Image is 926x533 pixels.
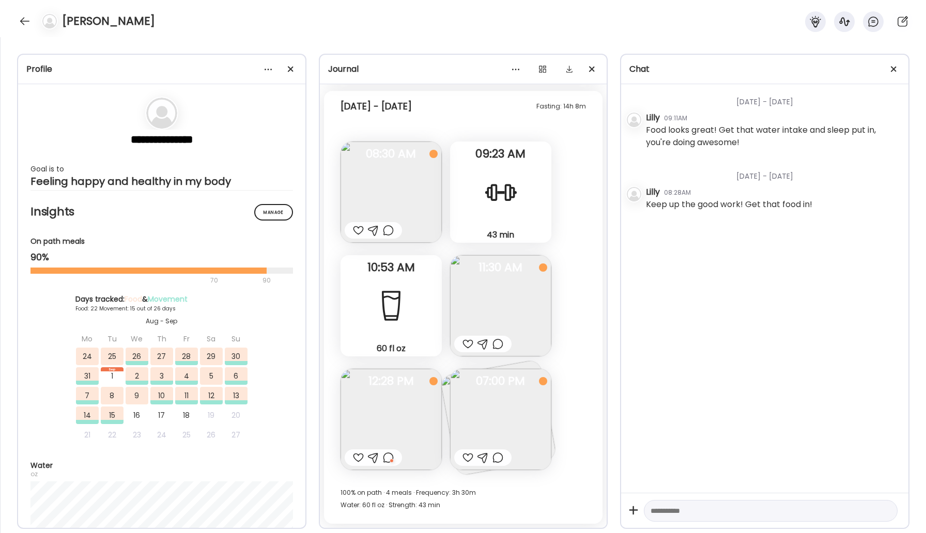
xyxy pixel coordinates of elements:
div: Lilly [646,112,660,124]
div: 9 [126,387,148,404]
div: 24 [76,348,99,365]
div: 28 [175,348,198,365]
div: 16 [126,406,148,424]
div: Tu [101,330,124,348]
div: 90 [261,274,272,287]
div: 19 [200,406,223,424]
div: 24 [150,426,173,444]
div: 8 [101,387,124,404]
h2: Insights [30,204,293,220]
span: 10:53 AM [341,263,442,272]
div: Th [150,330,173,348]
div: 21 [76,426,99,444]
div: Keep up the good work! Get that food in! [646,198,812,211]
div: 23 [126,426,148,444]
div: Su [225,330,248,348]
span: 08:30 AM [341,149,442,159]
div: 30 [225,348,248,365]
span: Food [125,294,142,304]
div: Lilly [646,186,660,198]
div: 22 [101,426,124,444]
div: 5 [200,367,223,385]
div: Food: 22 Movement: 15 out of 26 days [75,305,248,312]
div: 60 fl oz [345,343,438,354]
div: 25 [175,426,198,444]
div: 70 [30,274,259,287]
div: 100% on path · 4 meals · Frequency: 3h 30m Water: 60 fl oz · Strength: 43 min [341,487,587,511]
div: 26 [126,348,148,365]
img: bg-avatar-default.svg [627,113,641,127]
h4: [PERSON_NAME] [62,13,155,29]
div: oz [30,471,293,477]
img: bg-avatar-default.svg [146,98,177,129]
div: 08:28AM [664,188,691,197]
div: 4 [175,367,198,385]
span: 11:30 AM [450,263,551,272]
div: Goal is to [30,163,293,175]
div: We [126,330,148,348]
div: 6 [225,367,248,385]
div: Feeling happy and healthy in my body [30,175,293,187]
div: Water [30,460,293,471]
div: 3 [150,367,173,385]
div: Days tracked: & [75,294,248,305]
div: 7 [76,387,99,404]
img: images%2FTWbYycbN6VXame8qbTiqIxs9Hvy2%2FPKPO45zSJRypBx6HEcGa%2F0l0a0PNLNMTTsf2ENFuT_240 [341,142,442,243]
img: bg-avatar-default.svg [627,187,641,201]
div: 43 min [454,229,547,240]
div: 25 [101,348,124,365]
div: 18 [175,406,198,424]
div: Journal [328,63,599,75]
div: 17 [150,406,173,424]
div: On path meals [30,236,293,247]
div: 10 [150,387,173,404]
span: Movement [148,294,188,304]
div: 2 [126,367,148,385]
div: Sa [200,330,223,348]
div: 27 [150,348,173,365]
div: 26 [200,426,223,444]
div: 11 [175,387,198,404]
div: Aug - Sep [75,317,248,326]
div: 27 [225,426,248,444]
img: images%2FTWbYycbN6VXame8qbTiqIxs9Hvy2%2FymSMaZBD7LXJH3SGJQmB%2FBpsuVhZJFkaXMyUxAW4H_240 [450,255,551,356]
div: Fasting: 14h 8m [536,100,586,113]
img: images%2FTWbYycbN6VXame8qbTiqIxs9Hvy2%2FyIZ31jDFGyQY8emwb972%2FiSQ1hHLqLUgXNJtuVDdr_240 [450,369,551,470]
div: 15 [101,406,124,424]
div: Food looks great! Get that water intake and sleep put in, you're doing awesome! [646,124,900,149]
div: [DATE] - [DATE] [341,100,412,113]
div: [DATE] - [DATE] [646,159,900,186]
div: 1 [101,367,124,385]
div: [DATE] - [DATE] [646,84,900,112]
div: 13 [225,387,248,404]
div: Mo [76,330,99,348]
img: bg-avatar-default.svg [42,14,57,28]
div: Chat [629,63,900,75]
div: Manage [254,204,293,221]
div: 12 [200,387,223,404]
div: Profile [26,63,297,75]
div: 20 [225,406,248,424]
div: 09:11AM [664,114,687,123]
div: Sep [101,367,124,371]
img: images%2FTWbYycbN6VXame8qbTiqIxs9Hvy2%2FzLKoW1edMXY1yyJMPejB%2F2CRmreQfpVA4GIU1j27Z_240 [341,369,442,470]
span: 12:28 PM [341,377,442,386]
div: Fr [175,330,198,348]
div: 14 [76,406,99,424]
div: 90% [30,251,293,263]
span: 07:00 PM [450,377,551,386]
span: 09:23 AM [450,149,551,159]
div: 29 [200,348,223,365]
div: 31 [76,367,99,385]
